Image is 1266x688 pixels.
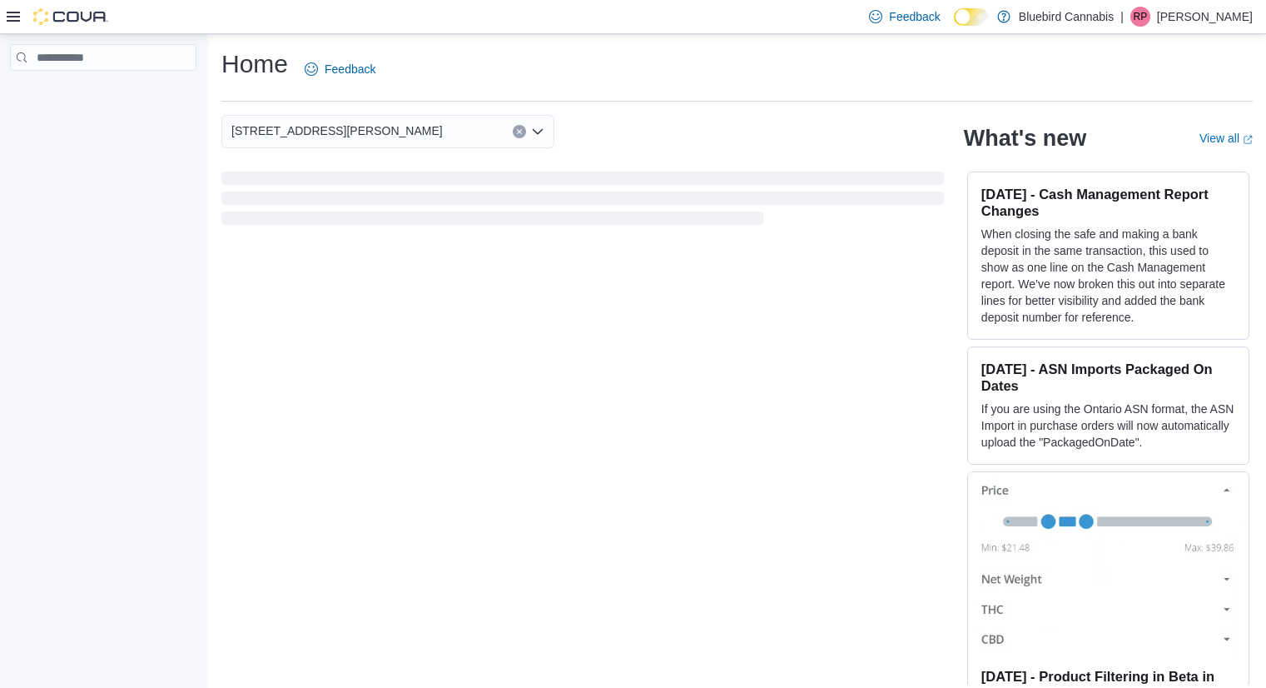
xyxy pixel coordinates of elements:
[889,8,940,25] span: Feedback
[10,74,196,114] nav: Complex example
[325,61,375,77] span: Feedback
[298,52,382,86] a: Feedback
[1199,132,1253,145] a: View allExternal link
[1130,7,1150,27] div: Renee Perrin
[221,175,944,228] span: Loading
[231,121,443,141] span: [STREET_ADDRESS][PERSON_NAME]
[221,47,288,81] h1: Home
[964,125,1086,152] h2: What's new
[981,226,1235,326] p: When closing the safe and making a bank deposit in the same transaction, this used to show as one...
[1243,135,1253,145] svg: External link
[1157,7,1253,27] p: [PERSON_NAME]
[954,26,955,27] span: Dark Mode
[981,186,1235,219] h3: [DATE] - Cash Management Report Changes
[1019,7,1114,27] p: Bluebird Cannabis
[954,8,989,26] input: Dark Mode
[981,401,1235,451] p: If you are using the Ontario ASN format, the ASN Import in purchase orders will now automatically...
[981,361,1235,394] h3: [DATE] - ASN Imports Packaged On Dates
[33,8,108,25] img: Cova
[1120,7,1124,27] p: |
[513,125,526,138] button: Clear input
[1134,7,1148,27] span: RP
[531,125,544,138] button: Open list of options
